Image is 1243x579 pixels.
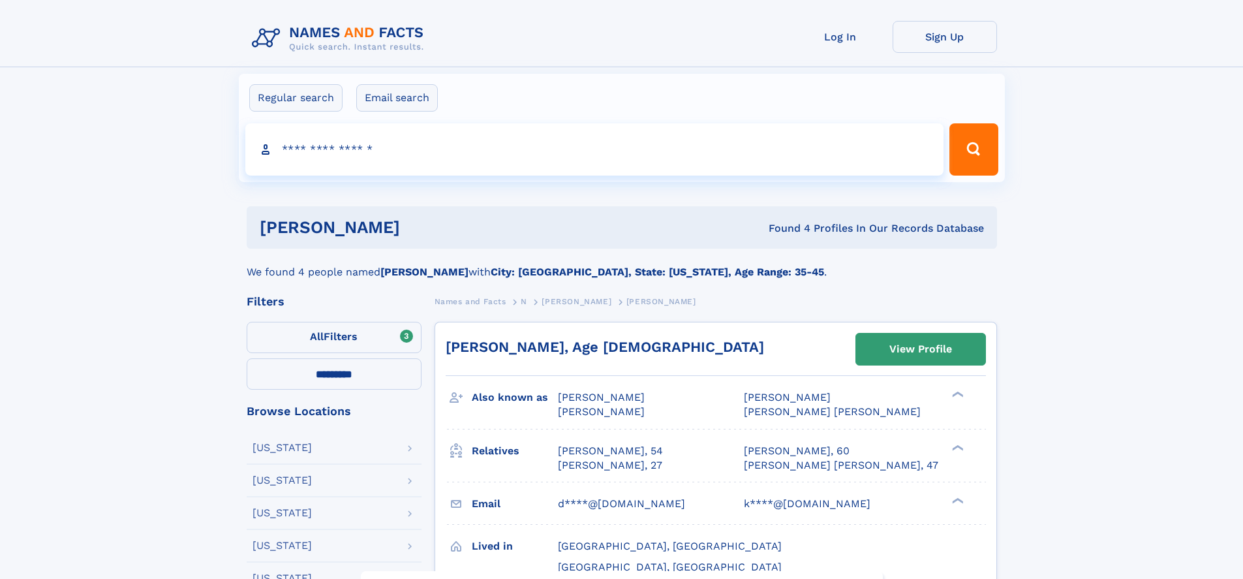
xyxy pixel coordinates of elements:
[744,444,850,458] a: [PERSON_NAME], 60
[744,391,831,403] span: [PERSON_NAME]
[558,391,645,403] span: [PERSON_NAME]
[521,297,527,306] span: N
[446,339,764,355] a: [PERSON_NAME], Age [DEMOGRAPHIC_DATA]
[542,293,611,309] a: [PERSON_NAME]
[247,21,435,56] img: Logo Names and Facts
[260,219,585,236] h1: [PERSON_NAME]
[949,390,964,399] div: ❯
[626,297,696,306] span: [PERSON_NAME]
[949,496,964,505] div: ❯
[949,123,998,176] button: Search Button
[788,21,893,53] a: Log In
[889,334,952,364] div: View Profile
[558,444,663,458] a: [PERSON_NAME], 54
[356,84,438,112] label: Email search
[472,440,558,462] h3: Relatives
[247,405,422,417] div: Browse Locations
[435,293,506,309] a: Names and Facts
[247,249,997,280] div: We found 4 people named with .
[744,405,921,418] span: [PERSON_NAME] [PERSON_NAME]
[253,475,312,486] div: [US_STATE]
[893,21,997,53] a: Sign Up
[521,293,527,309] a: N
[558,405,645,418] span: [PERSON_NAME]
[310,330,324,343] span: All
[253,508,312,518] div: [US_STATE]
[584,221,984,236] div: Found 4 Profiles In Our Records Database
[249,84,343,112] label: Regular search
[245,123,944,176] input: search input
[247,322,422,353] label: Filters
[380,266,468,278] b: [PERSON_NAME]
[472,493,558,515] h3: Email
[744,458,938,473] a: [PERSON_NAME] [PERSON_NAME], 47
[253,540,312,551] div: [US_STATE]
[542,297,611,306] span: [PERSON_NAME]
[247,296,422,307] div: Filters
[472,386,558,409] h3: Also known as
[558,458,662,473] a: [PERSON_NAME], 27
[491,266,824,278] b: City: [GEOGRAPHIC_DATA], State: [US_STATE], Age Range: 35-45
[856,334,985,365] a: View Profile
[472,535,558,557] h3: Lived in
[253,443,312,453] div: [US_STATE]
[558,561,782,573] span: [GEOGRAPHIC_DATA], [GEOGRAPHIC_DATA]
[558,540,782,552] span: [GEOGRAPHIC_DATA], [GEOGRAPHIC_DATA]
[949,443,964,452] div: ❯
